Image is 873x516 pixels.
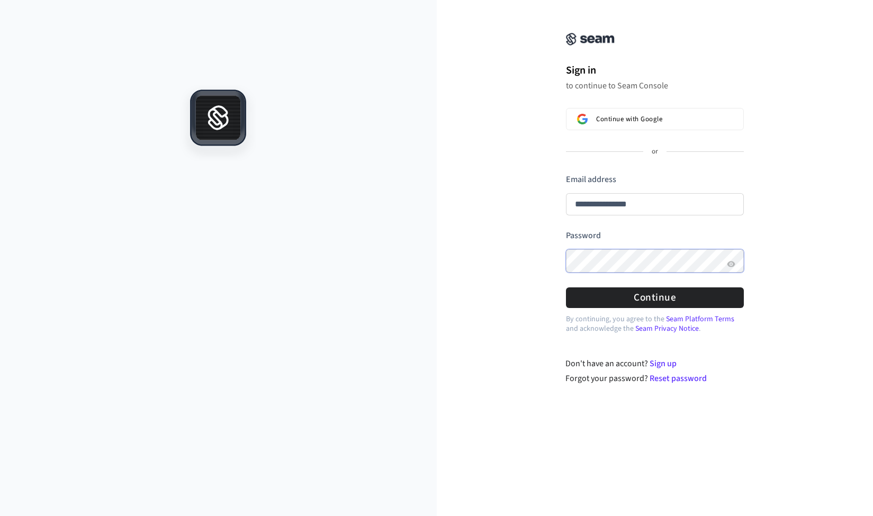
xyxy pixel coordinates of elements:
[566,80,744,91] p: to continue to Seam Console
[650,373,707,384] a: Reset password
[566,174,616,185] label: Email address
[566,230,601,241] label: Password
[635,323,699,334] a: Seam Privacy Notice
[596,115,662,123] span: Continue with Google
[566,33,615,46] img: Seam Console
[565,357,744,370] div: Don't have an account?
[666,314,734,324] a: Seam Platform Terms
[566,108,744,130] button: Sign in with GoogleContinue with Google
[725,258,737,270] button: Show password
[566,287,744,308] button: Continue
[652,147,658,157] p: or
[577,114,588,124] img: Sign in with Google
[650,358,677,369] a: Sign up
[566,62,744,78] h1: Sign in
[566,314,744,333] p: By continuing, you agree to the and acknowledge the .
[565,372,744,385] div: Forgot your password?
